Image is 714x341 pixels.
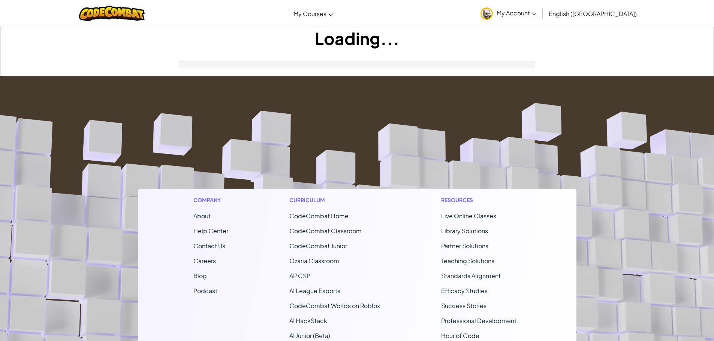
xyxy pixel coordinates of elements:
[289,227,362,235] a: CodeCombat Classroom
[289,212,349,220] span: CodeCombat Home
[79,6,145,21] img: CodeCombat logo
[289,317,327,325] a: AI HackStack
[441,242,488,250] a: Partner Solutions
[441,272,501,280] a: Standards Alignment
[441,317,516,325] a: Professional Development
[545,3,641,24] a: English ([GEOGRAPHIC_DATA])
[289,287,340,295] a: AI League Esports
[289,302,380,310] a: CodeCombat Worlds on Roblox
[289,257,339,265] a: Ozaria Classroom
[441,196,521,204] h1: Resources
[193,287,217,295] a: Podcast
[290,3,337,24] a: My Courses
[293,10,326,18] span: My Courses
[441,257,494,265] a: Teaching Solutions
[0,27,714,50] h1: Loading...
[193,257,216,265] a: Careers
[193,272,207,280] a: Blog
[441,287,488,295] a: Efficacy Studies
[549,10,637,18] span: English ([GEOGRAPHIC_DATA])
[441,227,488,235] a: Library Solutions
[289,332,330,340] a: AI Junior (Beta)
[497,9,537,17] span: My Account
[477,1,540,25] a: My Account
[193,242,225,250] span: Contact Us
[193,227,228,235] a: Help Center
[441,212,496,220] a: Live Online Classes
[193,212,211,220] a: About
[441,302,486,310] a: Success Stories
[289,196,380,204] h1: Curriculum
[289,272,310,280] a: AP CSP
[441,332,479,340] a: Hour of Code
[480,7,493,20] img: avatar
[193,196,228,204] h1: Company
[289,242,347,250] a: CodeCombat Junior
